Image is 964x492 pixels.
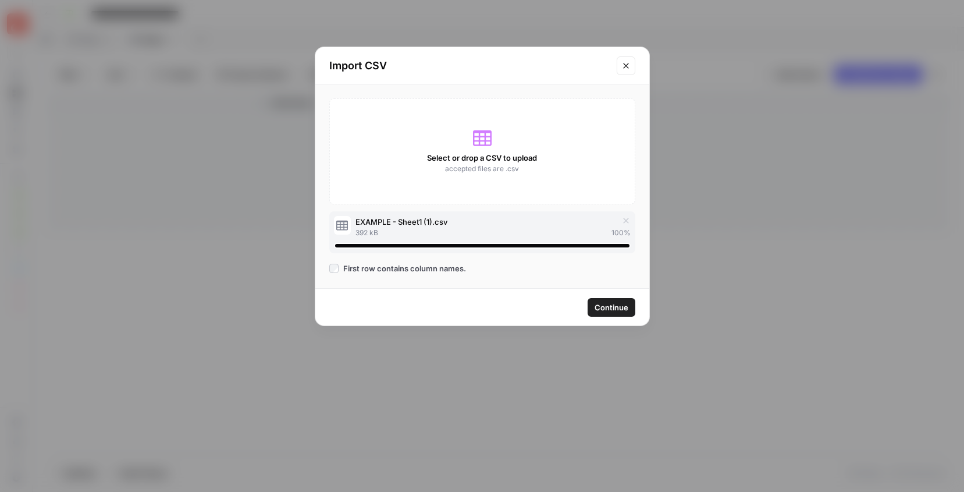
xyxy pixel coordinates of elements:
[427,152,537,164] span: Select or drop a CSV to upload
[355,216,447,228] span: EXAMPLE - Sheet1 (1).csv
[343,263,466,274] span: First row contains column names.
[611,228,631,238] span: 100 %
[617,56,635,75] button: Close modal
[329,58,610,74] h2: Import CSV
[595,302,628,313] span: Continue
[445,164,519,174] span: accepted files are .csv
[588,298,635,317] button: Continue
[329,264,339,273] input: First row contains column names.
[355,228,378,238] span: 392 kB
